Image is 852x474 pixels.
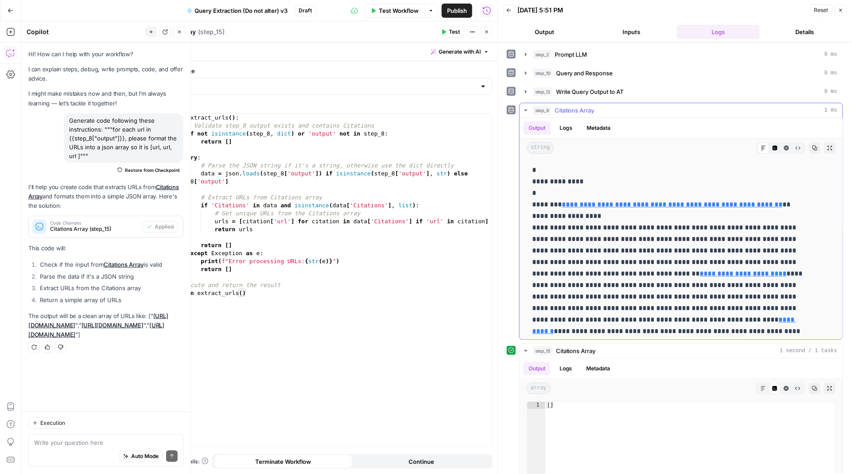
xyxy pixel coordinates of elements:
span: string [527,142,554,154]
li: Return a simple array of URLs [38,295,183,304]
button: Metadata [581,121,616,135]
span: Test [449,28,460,36]
button: Test Workflow [365,4,424,18]
span: Terminate Workflow [255,457,311,466]
a: [URL][DOMAIN_NAME] [82,322,144,329]
button: Inputs [590,25,673,39]
p: I can explain steps, debug, write prompts, code, and offer advice. [28,65,183,83]
p: The output will be a clean array of URLs like: [" ", " ", " "] [28,311,183,339]
span: Reset [814,6,829,14]
span: Draft [299,7,312,15]
li: Parse the data if it's a JSON string [38,272,183,281]
div: Copilot [27,27,143,36]
label: Function [149,102,493,111]
a: Citations Array [104,261,144,268]
span: Citations Array [556,346,596,355]
span: Continue [409,457,435,466]
button: 0 ms [520,47,843,62]
div: Write code [144,43,498,61]
span: Prompt LLM [555,50,587,59]
a: Citations Array [28,183,179,200]
span: ( step_15 ) [198,27,225,36]
div: 1 [527,402,545,409]
span: 0 ms [825,51,837,58]
button: 0 ms [520,85,843,99]
span: step_15 [533,346,552,355]
span: 1 second / 1 tasks [780,347,837,355]
button: Logs [554,362,578,375]
button: Output [503,25,587,39]
button: Logs [554,121,578,135]
span: step_2 [533,50,551,59]
span: Write Query Output to AT [556,87,624,96]
button: Continue [352,455,491,469]
button: Metadata [581,362,616,375]
button: Auto Mode [119,451,163,462]
li: Check if the input from is valid [38,260,183,269]
span: Execution [40,419,65,427]
button: Output [523,121,551,135]
button: Query Extraction (Do not alter) v3 [182,4,293,18]
span: Publish [447,6,467,15]
p: I might make mistakes now and then, but I’m always learning — let’s tackle it together! [28,89,183,108]
p: This code will: [28,244,183,253]
button: 1 ms [520,103,843,117]
div: Generate code following these instructions: """for each url in {{step_8["output"]}}, please forma... [64,113,183,163]
button: Applied [143,221,178,233]
span: Applied [155,223,174,231]
span: Generate with AI [439,48,481,56]
span: array [527,383,551,394]
div: 1 ms [520,118,843,339]
span: step_8 [533,106,551,115]
button: Details [763,25,847,39]
span: Test Workflow [379,6,419,15]
span: Query and Response [556,69,613,78]
span: Auto Mode [131,452,159,460]
p: I'll help you create code that extracts URLs from and formats them into a simple JSON array. Here... [28,183,183,210]
button: Output [523,362,551,375]
span: 0 ms [825,69,837,77]
button: Logs [677,25,760,39]
button: Test [437,26,464,38]
button: Generate with AI [428,46,493,58]
button: Reset [810,4,833,16]
button: 0 ms [520,66,843,80]
button: Execution [28,417,69,429]
p: Hi! How can I help with your workflow? [28,50,183,59]
input: Python [155,82,476,91]
button: Restore from Checkpoint [114,165,183,175]
span: 0 ms [825,88,837,96]
span: Restore from Checkpoint [125,167,180,174]
label: Select Language [149,66,493,75]
span: step_12 [533,87,552,96]
span: Code Changes [50,221,139,225]
span: Query Extraction (Do not alter) v3 [195,6,288,15]
span: Citations Array [555,106,595,115]
button: 1 second / 1 tasks [520,344,843,358]
span: step_10 [533,69,552,78]
button: Publish [442,4,472,18]
span: Citations Array (step_15) [50,225,139,233]
span: 1 ms [825,106,837,114]
li: Extract URLs from the Citations array [38,284,183,292]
